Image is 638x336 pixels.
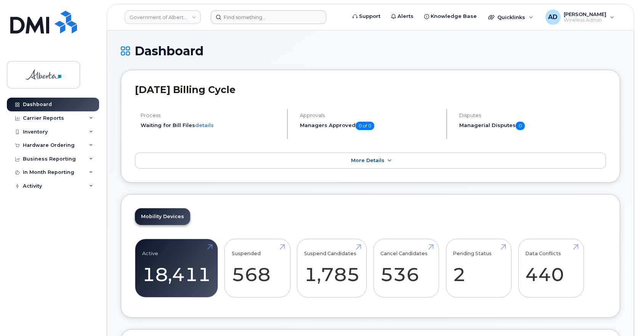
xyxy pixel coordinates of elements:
a: Cancel Candidates 536 [380,243,432,293]
li: Waiting for Bill Files [141,122,281,129]
a: Suspend Candidates 1,785 [304,243,360,293]
h5: Managers Approved [300,122,440,130]
a: Active 18,411 [142,243,211,293]
span: 0 of 0 [356,122,374,130]
a: details [195,122,214,128]
h4: Approvals [300,113,440,118]
span: 0 [516,122,525,130]
h5: Managerial Disputes [459,122,606,130]
a: Data Conflicts 440 [525,243,577,293]
h4: Process [141,113,281,118]
a: Mobility Devices [135,208,190,225]
a: Suspended 568 [232,243,283,293]
h4: Disputes [459,113,606,118]
a: Pending Status 2 [453,243,504,293]
h2: [DATE] Billing Cycle [135,84,606,95]
h1: Dashboard [121,44,620,58]
span: More Details [351,158,385,163]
